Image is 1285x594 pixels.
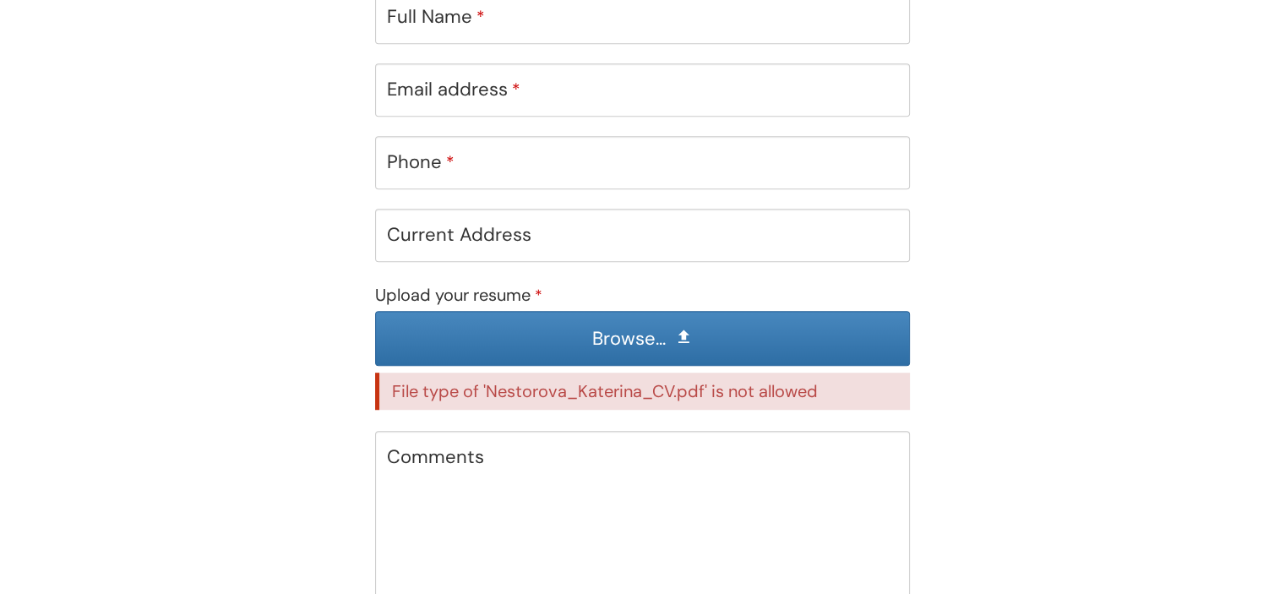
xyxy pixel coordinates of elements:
label: Full Name [387,3,485,30]
label: Comments [387,443,484,471]
label: Phone [387,148,455,176]
label: Upload your resume [375,281,542,308]
label: Current Address [387,221,531,248]
span: File type of 'Nestorova_Katerina_CV.pdf' is not allowed [392,380,818,402]
label: Email address [387,75,520,103]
